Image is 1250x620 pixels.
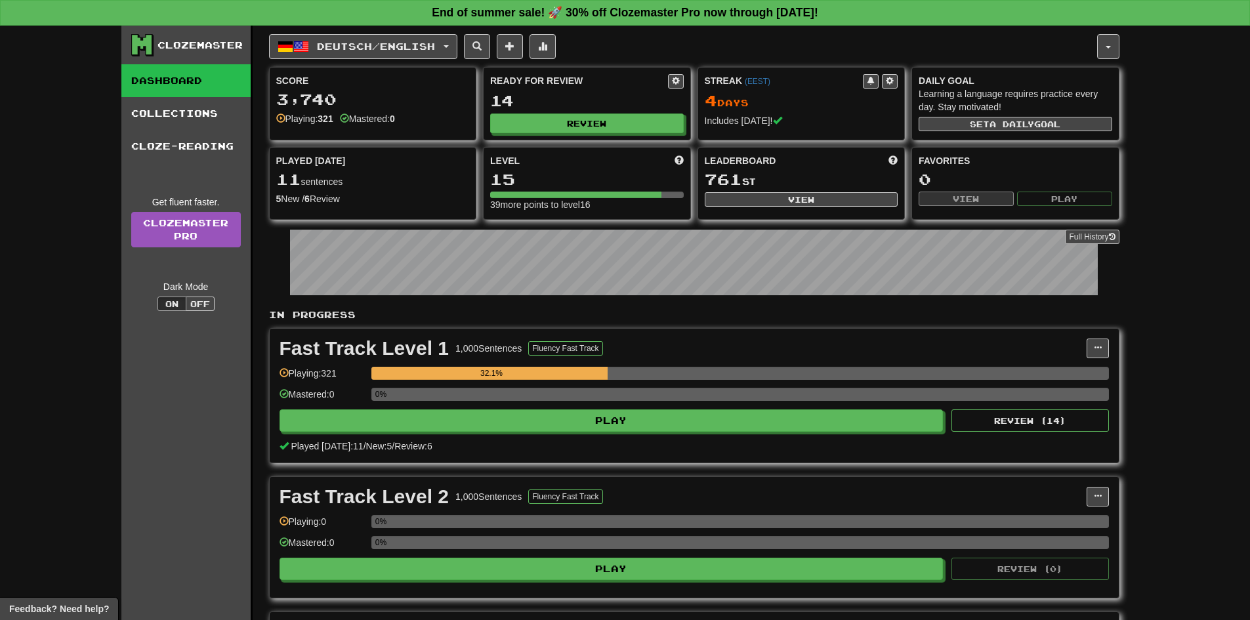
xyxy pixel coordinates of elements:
a: (EEST) [745,77,770,86]
div: 0 [919,171,1112,188]
button: Play [1017,192,1112,206]
div: Favorites [919,154,1112,167]
span: Level [490,154,520,167]
span: 761 [705,170,742,188]
a: ClozemasterPro [131,212,241,247]
button: Review (0) [951,558,1109,580]
button: Search sentences [464,34,490,59]
div: Streak [705,74,864,87]
div: Score [276,74,470,87]
div: Includes [DATE]! [705,114,898,127]
div: Dark Mode [131,280,241,293]
div: 15 [490,171,684,188]
strong: 321 [318,114,333,124]
div: Day s [705,93,898,110]
span: Open feedback widget [9,602,109,615]
strong: 6 [304,194,310,204]
p: In Progress [269,308,1119,321]
div: Mastered: 0 [280,388,365,409]
button: View [919,192,1014,206]
div: Clozemaster [157,39,243,52]
strong: 5 [276,194,281,204]
button: Full History [1065,230,1119,244]
div: New / Review [276,192,470,205]
div: 3,740 [276,91,470,108]
span: Deutsch / English [317,41,435,52]
div: sentences [276,171,470,188]
div: Playing: 321 [280,367,365,388]
button: On [157,297,186,311]
div: Playing: 0 [280,515,365,537]
span: Played [DATE]: 11 [291,441,363,451]
button: Play [280,558,944,580]
button: Review (14) [951,409,1109,432]
button: Review [490,114,684,133]
span: Played [DATE] [276,154,346,167]
span: a daily [990,119,1034,129]
span: Score more points to level up [675,154,684,167]
div: st [705,171,898,188]
div: 1,000 Sentences [455,342,522,355]
a: Collections [121,97,251,130]
span: This week in points, UTC [888,154,898,167]
div: Playing: [276,112,333,125]
button: Fluency Fast Track [528,341,602,356]
div: Fast Track Level 2 [280,487,449,506]
span: Leaderboard [705,154,776,167]
button: Deutsch/English [269,34,457,59]
div: Mastered: 0 [280,536,365,558]
button: Add sentence to collection [497,34,523,59]
div: 1,000 Sentences [455,490,522,503]
button: Off [186,297,215,311]
button: More stats [530,34,556,59]
span: 11 [276,170,301,188]
div: 14 [490,93,684,109]
span: 4 [705,91,717,110]
div: 39 more points to level 16 [490,198,684,211]
strong: 0 [390,114,395,124]
span: New: 5 [366,441,392,451]
span: Review: 6 [394,441,432,451]
div: Learning a language requires practice every day. Stay motivated! [919,87,1112,114]
div: 32.1% [375,367,608,380]
a: Cloze-Reading [121,130,251,163]
div: Mastered: [340,112,395,125]
div: Get fluent faster. [131,196,241,209]
button: Fluency Fast Track [528,489,602,504]
div: Ready for Review [490,74,668,87]
button: Play [280,409,944,432]
button: View [705,192,898,207]
span: / [364,441,366,451]
a: Dashboard [121,64,251,97]
span: / [392,441,394,451]
strong: End of summer sale! 🚀 30% off Clozemaster Pro now through [DATE]! [432,6,818,19]
div: Daily Goal [919,74,1112,87]
div: Fast Track Level 1 [280,339,449,358]
button: Seta dailygoal [919,117,1112,131]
